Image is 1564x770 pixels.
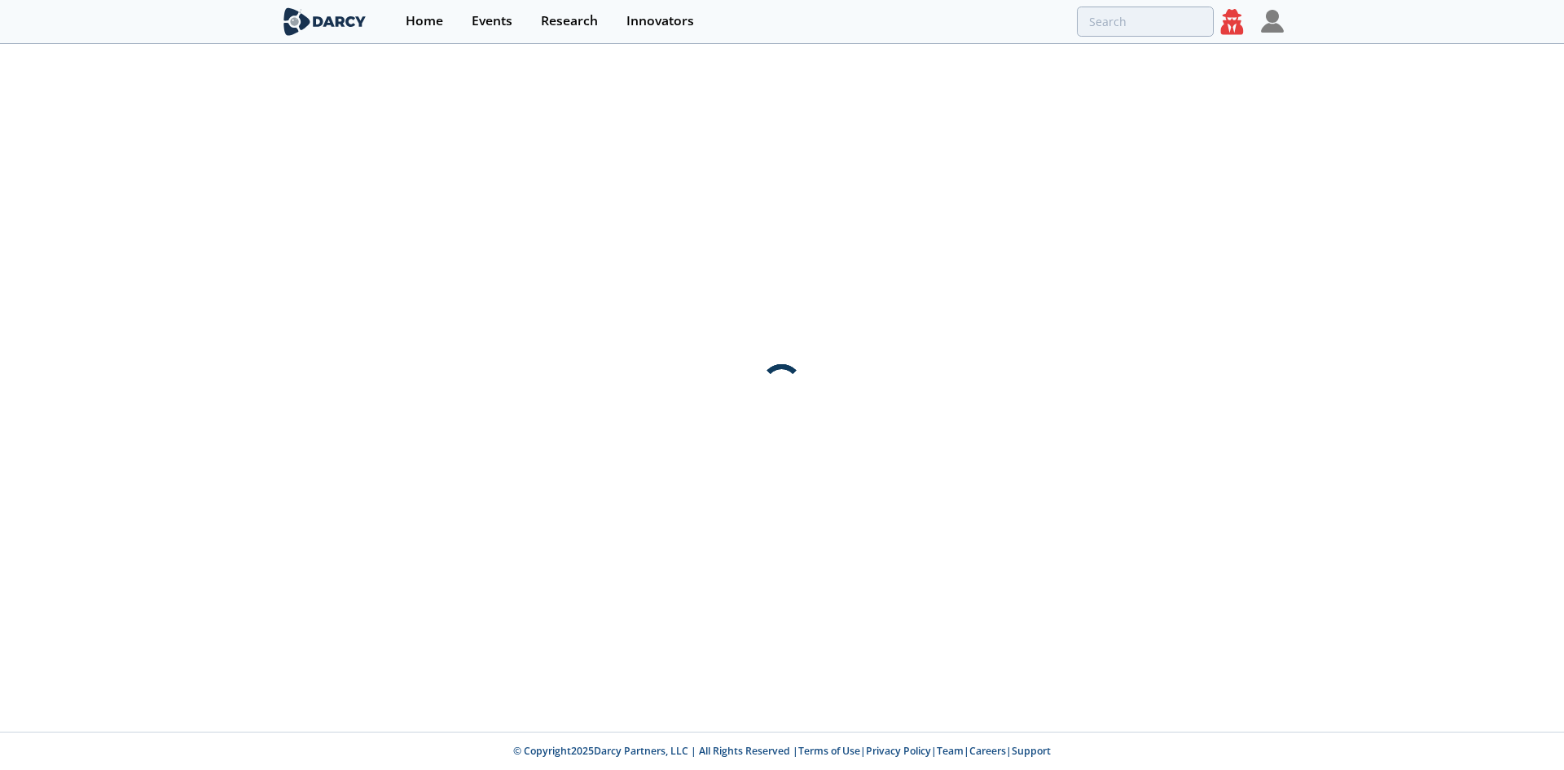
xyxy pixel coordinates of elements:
a: Team [937,744,964,758]
a: Support [1012,744,1051,758]
div: Home [406,15,443,28]
img: logo-wide.svg [280,7,369,36]
a: Privacy Policy [866,744,931,758]
div: Events [472,15,512,28]
a: Careers [969,744,1006,758]
iframe: chat widget [1496,705,1548,754]
img: Profile [1261,10,1284,33]
input: Advanced Search [1077,7,1214,37]
p: © Copyright 2025 Darcy Partners, LLC | All Rights Reserved | | | | | [179,744,1385,759]
div: Research [541,15,598,28]
div: Innovators [626,15,694,28]
a: Terms of Use [798,744,860,758]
